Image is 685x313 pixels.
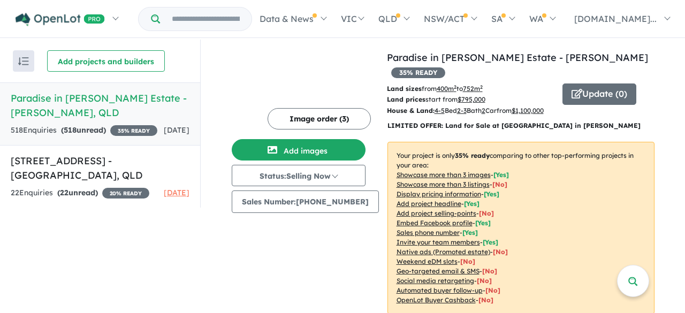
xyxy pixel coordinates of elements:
p: start from [387,94,554,105]
u: Showcase more than 3 listings [397,180,490,188]
u: $ 1,100,000 [512,106,544,114]
span: [No] [478,296,493,304]
u: Native ads (Promoted estate) [397,248,490,256]
u: OpenLot Buyer Cashback [397,296,476,304]
b: House & Land: [387,106,435,114]
u: $ 795,000 [458,95,485,103]
span: [DATE] [164,188,189,197]
button: Image order (3) [268,108,371,129]
sup: 2 [480,84,483,90]
span: [ Yes ] [484,190,499,198]
u: Geo-targeted email & SMS [397,267,479,275]
u: 2 [482,106,485,114]
span: [DATE] [164,125,189,135]
span: [No] [482,267,497,275]
img: Openlot PRO Logo White [16,13,105,26]
u: 400 m [437,85,456,93]
span: [ No ] [492,180,507,188]
span: [ Yes ] [464,200,479,208]
span: [ Yes ] [462,228,478,236]
p: Bed Bath Car from [387,105,554,116]
u: Weekend eDM slots [397,257,458,265]
p: from [387,83,554,94]
h5: [STREET_ADDRESS] - [GEOGRAPHIC_DATA] , QLD [11,154,189,182]
span: 35 % READY [391,67,445,78]
sup: 2 [454,84,456,90]
span: 518 [64,125,77,135]
div: 22 Enquir ies [11,187,149,200]
span: [ No ] [479,209,494,217]
strong: ( unread) [57,188,98,197]
span: 35 % READY [110,125,157,136]
span: [DOMAIN_NAME]... [574,13,657,24]
span: [ Yes ] [483,238,498,246]
span: [No] [485,286,500,294]
u: 4-5 [435,106,445,114]
span: [No] [460,257,475,265]
u: 752 m [463,85,483,93]
b: 35 % ready [455,151,490,159]
input: Try estate name, suburb, builder or developer [162,7,249,30]
a: Paradise in [PERSON_NAME] Estate - [PERSON_NAME] [387,51,648,64]
strong: ( unread) [61,125,106,135]
img: sort.svg [18,57,29,65]
p: LIMITED OFFER: Land for Sale at [GEOGRAPHIC_DATA] in [PERSON_NAME] [387,120,654,131]
u: Sales phone number [397,228,460,236]
u: Display pricing information [397,190,481,198]
span: [No] [493,248,508,256]
div: 518 Enquir ies [11,124,157,137]
u: Showcase more than 3 images [397,171,491,179]
u: Social media retargeting [397,277,474,285]
button: Add projects and builders [47,50,165,72]
b: Land prices [387,95,425,103]
span: 20 % READY [102,188,149,199]
button: Add images [232,139,366,161]
span: [No] [477,277,492,285]
b: Land sizes [387,85,422,93]
span: [ Yes ] [475,219,491,227]
span: [ Yes ] [493,171,509,179]
button: Status:Selling Now [232,165,366,186]
button: Update (0) [562,83,636,105]
u: 2-3 [457,106,467,114]
span: 22 [60,188,68,197]
h5: Paradise in [PERSON_NAME] Estate - [PERSON_NAME] , QLD [11,91,189,120]
u: Invite your team members [397,238,480,246]
span: to [456,85,483,93]
u: Add project headline [397,200,461,208]
u: Add project selling-points [397,209,476,217]
button: Sales Number:[PHONE_NUMBER] [232,190,379,213]
u: Automated buyer follow-up [397,286,483,294]
u: Embed Facebook profile [397,219,473,227]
